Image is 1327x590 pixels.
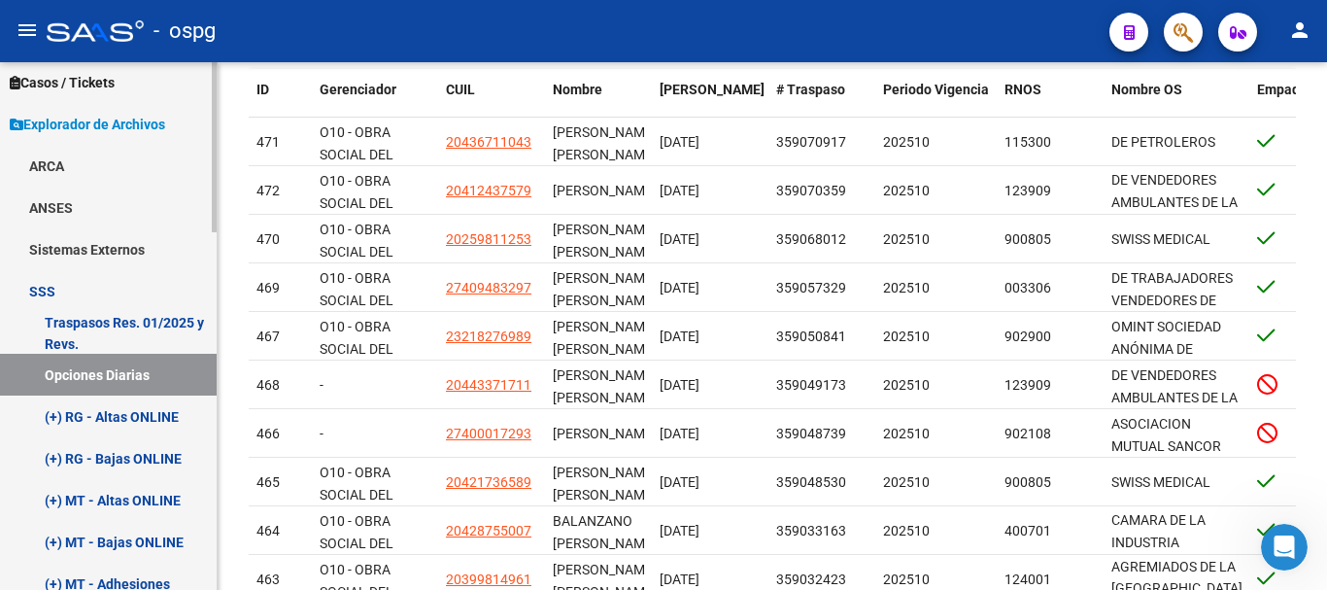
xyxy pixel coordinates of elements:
[776,134,846,150] span: 359070917
[883,280,930,295] span: 202510
[256,280,280,295] span: 469
[553,82,602,97] span: Nombre
[320,377,323,393] span: -
[256,377,280,393] span: 468
[1004,523,1051,538] span: 400701
[660,326,761,348] div: [DATE]
[256,82,269,97] span: ID
[1111,231,1210,247] span: SWISS MEDICAL
[553,319,657,357] span: [PERSON_NAME] [PERSON_NAME]
[1004,377,1051,393] span: 123909
[446,280,531,295] span: 27409483297
[446,329,531,344] span: 23218276989
[1111,367,1242,428] span: DE VENDEDORES AMBULANTES DE LA [GEOGRAPHIC_DATA]
[446,426,531,441] span: 27400017293
[660,277,761,299] div: [DATE]
[883,82,989,97] span: Periodo Vigencia
[10,114,165,135] span: Explorador de Archivos
[553,465,657,503] span: [PERSON_NAME] [PERSON_NAME]
[1111,319,1221,379] span: OMINT SOCIEDAD ANÓNIMA DE SERVICIOS
[553,367,657,428] span: [PERSON_NAME] [PERSON_NAME] AAR
[660,423,761,445] div: [DATE]
[256,426,280,441] span: 466
[883,231,930,247] span: 202510
[1004,280,1051,295] span: 003306
[553,513,657,551] span: BALANZANO [PERSON_NAME]
[1111,416,1221,454] span: ASOCIACION MUTUAL SANCOR
[660,374,761,397] div: [DATE]
[446,572,531,587] span: 20399814961
[446,474,531,490] span: 20421736589
[660,131,761,154] div: [DATE]
[312,69,438,133] datatable-header-cell: Gerenciador
[553,222,657,260] span: [PERSON_NAME] [PERSON_NAME]
[320,270,393,352] span: O10 - OBRA SOCIAL DEL PERSONAL GRAFICO
[1004,134,1051,150] span: 115300
[1004,82,1041,97] span: RNOS
[875,69,997,133] datatable-header-cell: Periodo Vigencia
[553,183,657,198] span: [PERSON_NAME]
[1004,183,1051,198] span: 123909
[320,173,393,255] span: O10 - OBRA SOCIAL DEL PERSONAL GRAFICO
[883,523,930,538] span: 202510
[320,124,393,206] span: O10 - OBRA SOCIAL DEL PERSONAL GRAFICO
[883,572,930,587] span: 202510
[16,18,39,42] mat-icon: menu
[553,426,657,441] span: [PERSON_NAME]
[883,183,930,198] span: 202510
[320,465,393,546] span: O10 - OBRA SOCIAL DEL PERSONAL GRAFICO
[446,82,475,97] span: CUIL
[553,270,657,308] span: [PERSON_NAME] [PERSON_NAME]
[320,426,323,441] span: -
[997,69,1104,133] datatable-header-cell: RNOS
[446,183,531,198] span: 20412437579
[320,222,393,303] span: O10 - OBRA SOCIAL DEL PERSONAL GRAFICO
[660,520,761,542] div: [DATE]
[1004,572,1051,587] span: 124001
[776,377,846,393] span: 359049173
[883,474,930,490] span: 202510
[883,426,930,441] span: 202510
[1288,18,1311,42] mat-icon: person
[1111,134,1215,150] span: DE PETROLEROS
[446,377,531,393] span: 20443371711
[256,572,280,587] span: 463
[1004,329,1051,344] span: 902900
[660,228,761,251] div: [DATE]
[256,523,280,538] span: 464
[249,69,312,133] datatable-header-cell: ID
[553,124,657,162] span: [PERSON_NAME] [PERSON_NAME]
[776,523,846,538] span: 359033163
[545,69,652,133] datatable-header-cell: Nombre
[1261,524,1308,571] iframe: Intercom live chat
[776,426,846,441] span: 359048739
[256,329,280,344] span: 467
[776,82,845,97] span: # Traspaso
[1111,270,1237,352] span: DE TRABAJADORES VENDEDORES DE DIARIOS REVISTAS Y AFINES
[446,231,531,247] span: 20259811253
[883,329,930,344] span: 202510
[320,319,393,400] span: O10 - OBRA SOCIAL DEL PERSONAL GRAFICO
[1004,426,1051,441] span: 902108
[320,82,396,97] span: Gerenciador
[1111,82,1182,97] span: Nombre OS
[776,183,846,198] span: 359070359
[1104,69,1249,133] datatable-header-cell: Nombre OS
[256,474,280,490] span: 465
[776,572,846,587] span: 359032423
[660,471,761,494] div: [DATE]
[776,329,846,344] span: 359050841
[153,10,216,52] span: - ospg
[660,180,761,202] div: [DATE]
[10,72,115,93] span: Casos / Tickets
[883,134,930,150] span: 202510
[256,183,280,198] span: 472
[776,474,846,490] span: 359048530
[768,69,875,133] datatable-header-cell: # Traspaso
[256,231,280,247] span: 470
[1004,474,1051,490] span: 900805
[1111,474,1210,490] span: SWISS MEDICAL
[660,82,765,97] span: [PERSON_NAME]
[446,523,531,538] span: 20428755007
[776,280,846,295] span: 359057329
